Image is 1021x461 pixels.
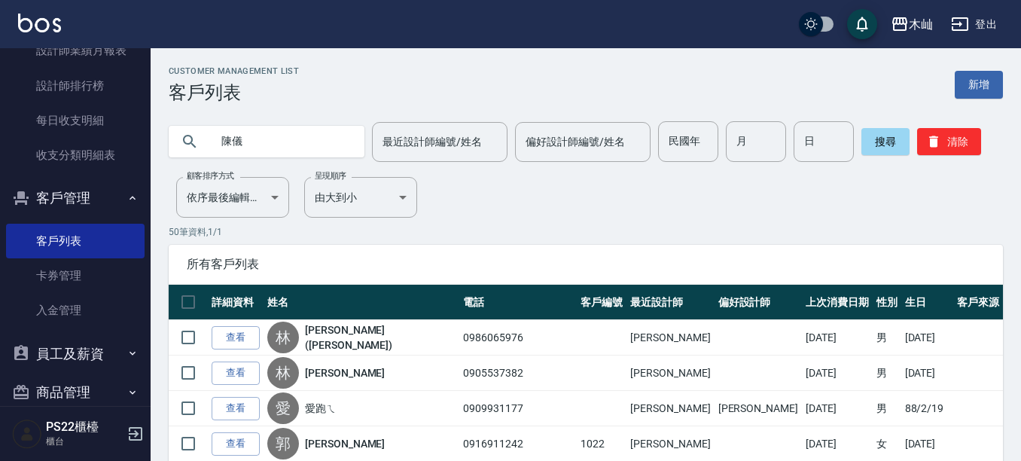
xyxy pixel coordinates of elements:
[169,225,1003,239] p: 50 筆資料, 1 / 1
[212,326,260,350] a: 查看
[955,71,1003,99] a: 新增
[304,177,417,218] div: 由大到小
[901,320,954,356] td: [DATE]
[459,356,577,391] td: 0905537382
[6,258,145,293] a: 卡券管理
[6,138,145,172] a: 收支分類明細表
[187,170,234,182] label: 顧客排序方式
[873,391,901,426] td: 男
[917,128,981,155] button: 清除
[169,82,299,103] h3: 客戶列表
[802,356,873,391] td: [DATE]
[305,322,456,353] a: [PERSON_NAME]([PERSON_NAME])
[211,121,352,162] input: 搜尋關鍵字
[187,257,985,272] span: 所有客戶列表
[176,177,289,218] div: 依序最後編輯時間
[861,128,910,155] button: 搜尋
[264,285,459,320] th: 姓名
[6,373,145,412] button: 商品管理
[169,66,299,76] h2: Customer Management List
[459,285,577,320] th: 電話
[46,420,123,435] h5: PS22櫃檯
[305,401,337,416] a: 愛跑ㄟ
[6,334,145,374] button: 員工及薪資
[305,365,385,380] a: [PERSON_NAME]
[12,419,42,449] img: Person
[267,357,299,389] div: 林
[901,285,954,320] th: 生日
[626,285,714,320] th: 最近設計師
[208,285,264,320] th: 詳細資料
[626,320,714,356] td: [PERSON_NAME]
[6,103,145,138] a: 每日收支明細
[315,170,346,182] label: 呈現順序
[802,391,873,426] td: [DATE]
[945,11,1003,38] button: 登出
[6,33,145,68] a: 設計師業績月報表
[847,9,877,39] button: save
[6,293,145,328] a: 入金管理
[212,397,260,420] a: 查看
[802,320,873,356] td: [DATE]
[626,391,714,426] td: [PERSON_NAME]
[802,285,873,320] th: 上次消費日期
[212,362,260,385] a: 查看
[267,428,299,459] div: 郭
[901,356,954,391] td: [DATE]
[459,320,577,356] td: 0986065976
[885,9,939,40] button: 木屾
[715,391,802,426] td: [PERSON_NAME]
[901,391,954,426] td: 88/2/19
[459,391,577,426] td: 0909931177
[18,14,61,32] img: Logo
[212,432,260,456] a: 查看
[715,285,802,320] th: 偏好設計師
[46,435,123,448] p: 櫃台
[577,285,626,320] th: 客戶編號
[6,224,145,258] a: 客戶列表
[909,15,933,34] div: 木屾
[873,356,901,391] td: 男
[6,179,145,218] button: 客戶管理
[873,285,901,320] th: 性別
[626,356,714,391] td: [PERSON_NAME]
[267,392,299,424] div: 愛
[6,69,145,103] a: 設計師排行榜
[305,436,385,451] a: [PERSON_NAME]
[873,320,901,356] td: 男
[953,285,1003,320] th: 客戶來源
[267,322,299,353] div: 林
